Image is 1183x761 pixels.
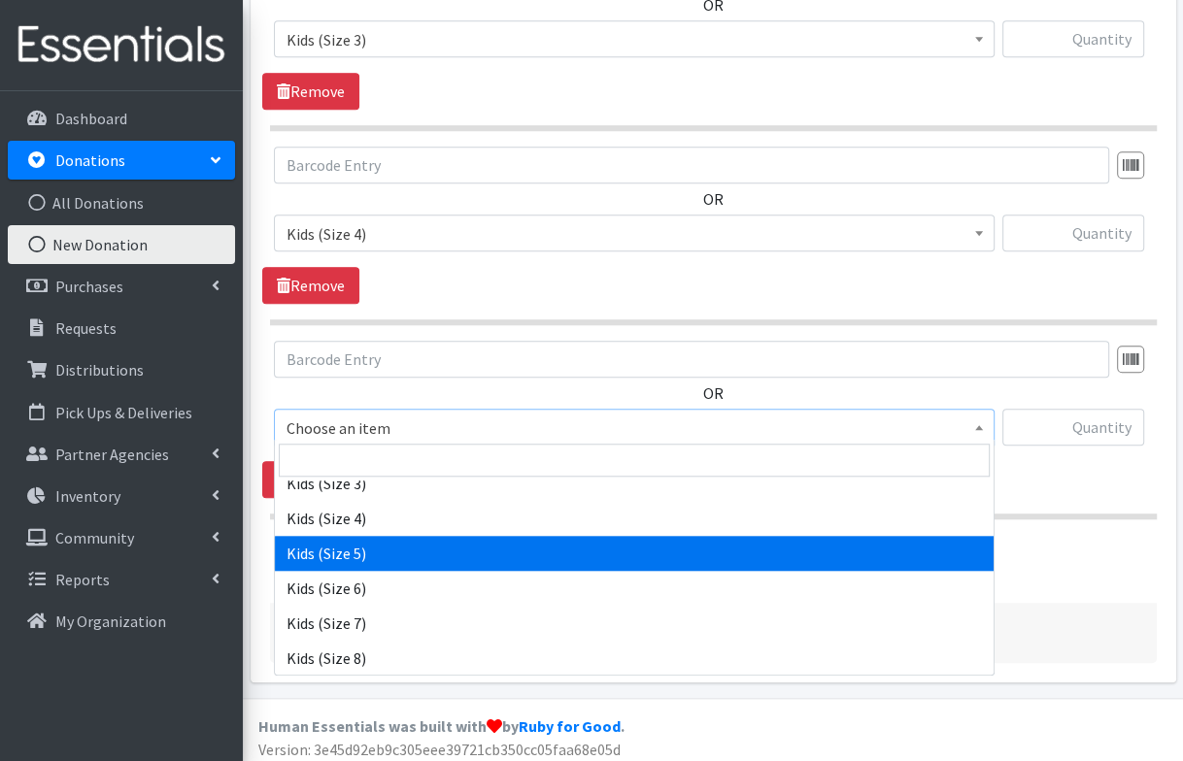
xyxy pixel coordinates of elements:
a: Requests [8,309,235,347]
input: Barcode Entry [274,341,1109,378]
a: All Donations [8,183,235,222]
p: Requests [55,318,117,338]
a: Donations [8,141,235,180]
a: Community [8,518,235,557]
a: Remove [262,73,359,110]
a: My Organization [8,602,235,641]
label: OR [703,187,724,211]
a: Pick Ups & Deliveries [8,393,235,432]
li: Kids (Size 4) [275,501,994,536]
p: Dashboard [55,109,127,128]
a: Remove [262,461,359,498]
p: Distributions [55,360,144,380]
li: Kids (Size 3) [275,466,994,501]
a: Dashboard [8,99,235,138]
a: Reports [8,560,235,599]
input: Quantity [1002,409,1144,446]
li: Kids (Size 7) [275,606,994,641]
strong: Human Essentials was built with by . [258,716,625,736]
span: Kids (Size 4) [274,215,995,251]
p: Purchases [55,277,123,296]
span: Choose an item [274,409,995,446]
p: My Organization [55,612,166,631]
li: Kids (Size 6) [275,571,994,606]
a: New Donation [8,225,235,264]
a: Partner Agencies [8,435,235,474]
input: Quantity [1002,20,1144,57]
p: Reports [55,570,110,589]
span: Version: 3e45d92eb9c305eee39721cb350cc05faa68e05d [258,740,621,759]
span: Choose an item [287,414,982,442]
a: Ruby for Good [519,716,621,736]
input: Barcode Entry [274,147,1109,183]
p: Inventory [55,486,120,506]
p: Partner Agencies [55,445,169,464]
span: Kids (Size 4) [287,220,982,248]
p: Community [55,528,134,547]
input: Quantity [1002,215,1144,251]
p: Pick Ups & Deliveries [55,403,192,422]
li: Kids (Size 8) [275,641,994,676]
span: Kids (Size 3) [287,26,982,53]
a: Distributions [8,350,235,389]
p: Donations [55,150,125,170]
li: Kids (Size 5) [275,536,994,571]
a: Purchases [8,267,235,306]
img: HumanEssentials [8,13,235,78]
span: Kids (Size 3) [274,20,995,57]
a: Remove [262,267,359,304]
label: OR [703,381,724,405]
a: Inventory [8,477,235,515]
